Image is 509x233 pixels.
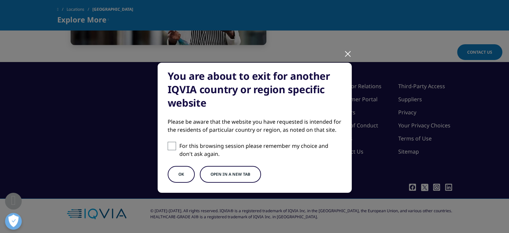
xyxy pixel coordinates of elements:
div: You are about to exit for another IQVIA country or region specific website [168,69,342,110]
p: For this browsing session please remember my choice and don't ask again. [179,142,342,158]
button: OK [168,166,195,183]
button: Open in a new tab [200,166,261,183]
div: Please be aware that the website you have requested is intended for the residents of particular c... [168,118,342,134]
button: Відкрити параметри [5,213,22,230]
